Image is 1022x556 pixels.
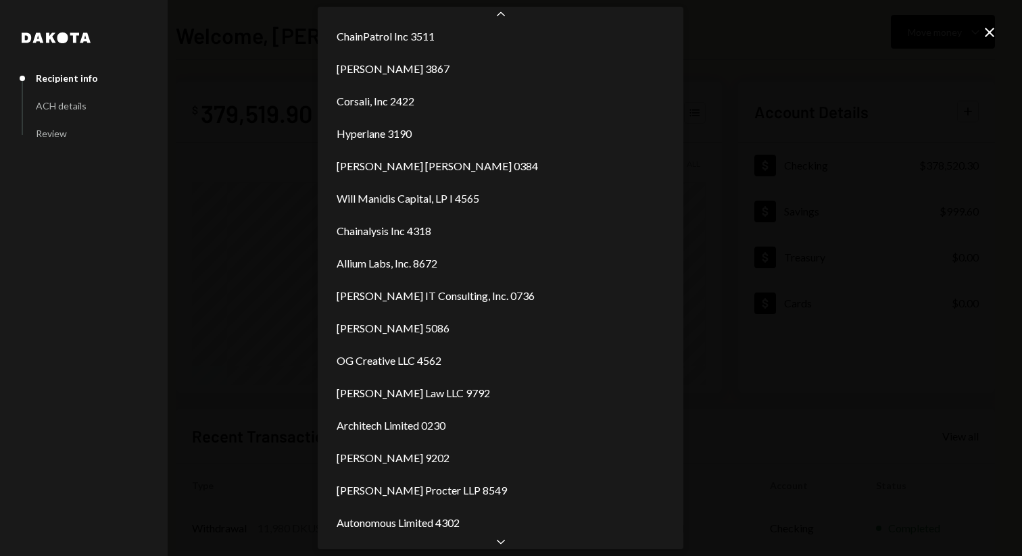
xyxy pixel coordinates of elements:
span: [PERSON_NAME] Procter LLP 8549 [337,482,507,499]
span: [PERSON_NAME] 3867 [337,61,449,77]
span: Corsali, Inc 2422 [337,93,414,109]
span: [PERSON_NAME] [PERSON_NAME] 0384 [337,158,538,174]
span: [PERSON_NAME] 5086 [337,320,449,336]
div: Review [36,128,67,139]
div: Recipient info [36,72,98,84]
span: [PERSON_NAME] Law LLC 9792 [337,385,490,401]
span: ChainPatrol Inc 3511 [337,28,435,45]
span: Hyperlane 3190 [337,126,412,142]
span: Architech Limited 0230 [337,418,445,434]
span: [PERSON_NAME] 9202 [337,450,449,466]
span: Allium Labs, Inc. 8672 [337,255,437,272]
span: Will Manidis Capital, LP I 4565 [337,191,479,207]
span: [PERSON_NAME] IT Consulting, Inc. 0736 [337,288,535,304]
span: Autonomous Limited 4302 [337,515,460,531]
span: Chainalysis Inc 4318 [337,223,431,239]
span: OG Creative LLC 4562 [337,353,441,369]
div: ACH details [36,100,87,111]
